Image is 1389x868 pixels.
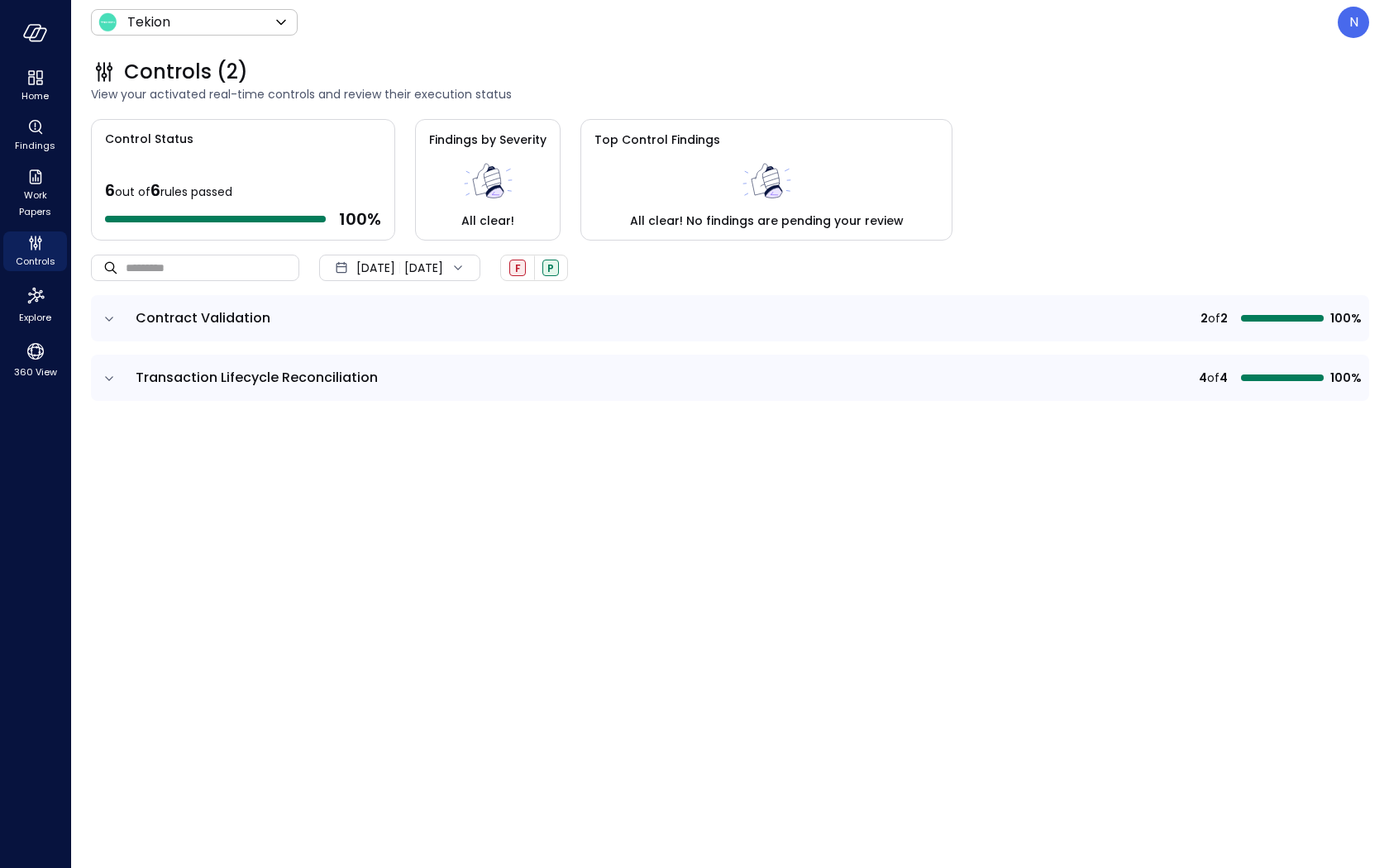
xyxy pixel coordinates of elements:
[3,281,67,327] div: Explore
[115,184,150,200] span: out of
[1349,12,1358,32] p: N
[127,12,170,32] p: Tekion
[356,259,395,277] span: [DATE]
[1207,369,1220,387] span: of
[91,85,1369,103] span: View your activated real-time controls and review their execution status
[1200,309,1208,327] span: 2
[429,131,547,148] span: Findings by Severity
[10,187,60,220] span: Work Papers
[1330,369,1359,387] span: 100%
[461,212,514,230] span: All clear!
[136,368,378,387] span: Transaction Lifecycle Reconciliation
[1220,309,1228,327] span: 2
[509,260,526,276] div: Failed
[1208,309,1220,327] span: of
[1199,369,1207,387] span: 4
[594,131,720,148] span: Top Control Findings
[3,116,67,155] div: Findings
[92,120,193,148] span: Control Status
[160,184,232,200] span: rules passed
[1338,7,1369,38] div: Noy Vadai
[150,179,160,202] span: 6
[3,66,67,106] div: Home
[542,260,559,276] div: Passed
[98,12,117,32] img: Icon
[3,231,67,271] div: Controls
[3,165,67,222] div: Work Papers
[19,309,51,326] span: Explore
[105,179,115,202] span: 6
[515,261,521,275] span: F
[101,311,117,327] button: expand row
[547,261,554,275] span: P
[14,364,57,380] span: 360 View
[101,370,117,387] button: expand row
[16,253,55,269] span: Controls
[124,59,248,85] span: Controls (2)
[339,208,381,230] span: 100 %
[1220,369,1228,387] span: 4
[630,212,904,230] span: All clear! No findings are pending your review
[1330,309,1359,327] span: 100%
[3,337,67,382] div: 360 View
[15,137,55,154] span: Findings
[136,308,270,327] span: Contract Validation
[21,88,49,104] span: Home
